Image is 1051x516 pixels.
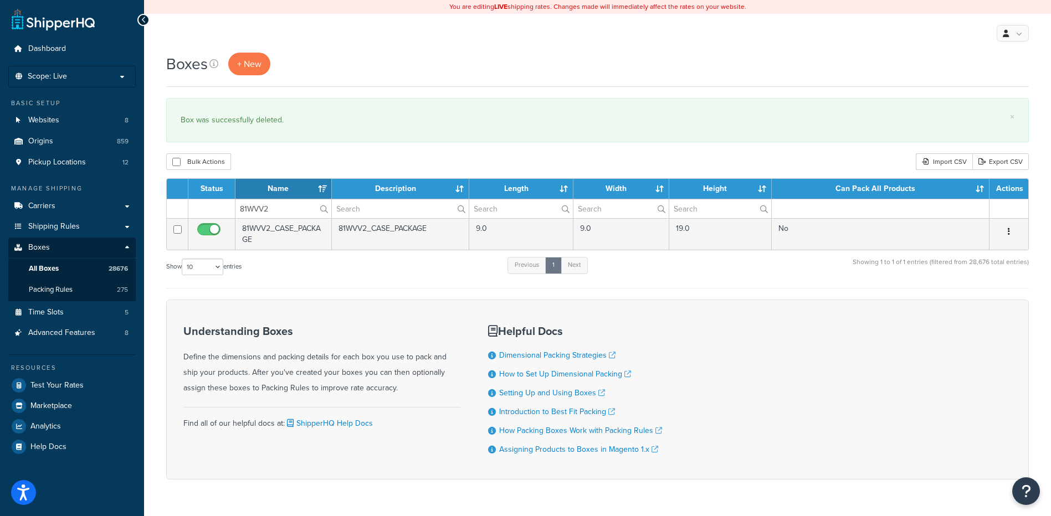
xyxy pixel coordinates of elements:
[8,152,136,173] a: Pickup Locations 12
[8,196,136,216] a: Carriers
[488,325,662,337] h3: Helpful Docs
[237,58,262,70] span: + New
[573,218,670,250] td: 9.0
[499,443,658,455] a: Assigning Products to Boxes in Magento 1.x
[28,72,67,81] span: Scope: Live
[669,199,771,218] input: Search
[494,2,507,12] b: LIVE
[188,179,235,199] th: Status
[8,39,136,59] a: Dashboard
[28,222,80,231] span: Shipping Rules
[29,285,73,295] span: Packing Rules
[8,280,136,300] li: Packing Rules
[166,259,242,275] label: Show entries
[8,323,136,343] li: Advanced Features
[235,218,332,250] td: 81WVV2_CASE_PACKAGE
[8,396,136,416] a: Marketplace
[29,264,59,274] span: All Boxes
[30,442,66,452] span: Help Docs
[12,8,95,30] a: ShipperHQ Home
[561,257,588,274] a: Next
[499,387,605,399] a: Setting Up and Using Boxes
[28,328,95,338] span: Advanced Features
[183,407,460,431] div: Find all of our helpful docs at:
[125,116,129,125] span: 8
[499,425,662,436] a: How Packing Boxes Work with Packing Rules
[30,381,84,390] span: Test Your Rates
[8,416,136,436] a: Analytics
[183,325,460,337] h3: Understanding Boxes
[972,153,1029,170] a: Export CSV
[8,280,136,300] a: Packing Rules 275
[507,257,546,274] a: Previous
[332,179,470,199] th: Description : activate to sort column ascending
[182,259,223,275] select: Showentries
[8,302,136,323] a: Time Slots 5
[573,199,669,218] input: Search
[28,243,50,252] span: Boxes
[125,308,129,317] span: 5
[30,422,61,431] span: Analytics
[8,131,136,152] li: Origins
[499,406,615,417] a: Introduction to Best Fit Packing
[28,44,66,54] span: Dashboard
[8,302,136,323] li: Time Slots
[545,257,562,274] a: 1
[469,218,573,250] td: 9.0
[8,152,136,173] li: Pickup Locations
[235,199,331,218] input: Search
[117,137,129,146] span: 859
[669,179,771,199] th: Height : activate to sort column ascending
[235,179,332,199] th: Name : activate to sort column ascending
[28,308,64,317] span: Time Slots
[332,218,470,250] td: 81WVV2_CASE_PACKAGE
[28,116,59,125] span: Websites
[8,375,136,395] a: Test Your Rates
[8,259,136,279] li: All Boxes
[499,368,631,380] a: How to Set Up Dimensional Packing
[916,153,972,170] div: Import CSV
[181,112,1014,128] div: Box was successfully deleted.
[166,53,208,75] h1: Boxes
[772,179,990,199] th: Can Pack All Products : activate to sort column ascending
[8,323,136,343] a: Advanced Features 8
[125,328,129,338] span: 8
[8,131,136,152] a: Origins 859
[285,417,373,429] a: ShipperHQ Help Docs
[8,99,136,108] div: Basic Setup
[28,137,53,146] span: Origins
[469,179,573,199] th: Length : activate to sort column ascending
[30,401,72,411] span: Marketplace
[8,363,136,373] div: Resources
[853,256,1029,280] div: Showing 1 to 1 of 1 entries (filtered from 28,676 total entries)
[990,179,1028,199] th: Actions
[228,53,270,75] a: + New
[8,238,136,301] li: Boxes
[8,110,136,131] li: Websites
[183,325,460,396] div: Define the dimensions and packing details for each box you use to pack and ship your products. Af...
[8,238,136,258] a: Boxes
[1012,477,1040,505] button: Open Resource Center
[8,110,136,131] a: Websites 8
[469,199,572,218] input: Search
[332,199,469,218] input: Search
[8,259,136,279] a: All Boxes 28676
[669,218,771,250] td: 19.0
[1010,112,1014,121] a: ×
[772,218,990,250] td: No
[499,349,616,361] a: Dimensional Packing Strategies
[8,216,136,237] a: Shipping Rules
[573,179,670,199] th: Width : activate to sort column ascending
[109,264,128,274] span: 28676
[8,184,136,193] div: Manage Shipping
[117,285,128,295] span: 275
[8,437,136,457] a: Help Docs
[28,158,86,167] span: Pickup Locations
